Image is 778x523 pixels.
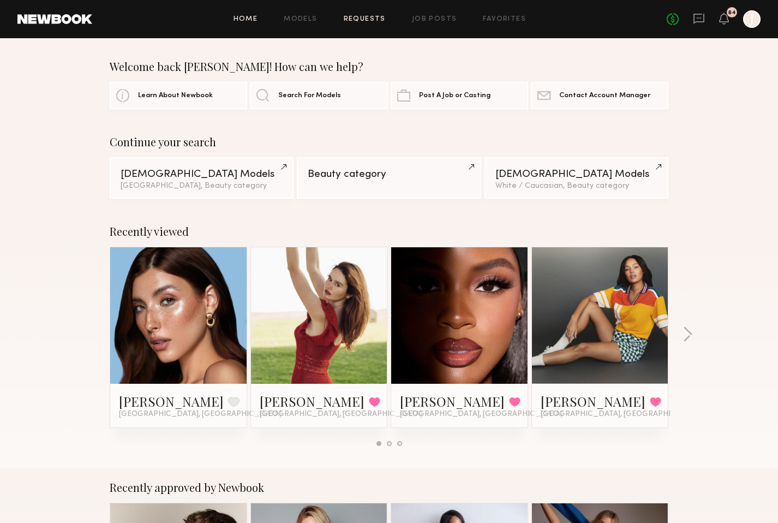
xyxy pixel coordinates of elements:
[110,157,294,199] a: [DEMOGRAPHIC_DATA] Models[GEOGRAPHIC_DATA], Beauty category
[308,169,470,180] div: Beauty category
[278,92,341,99] span: Search For Models
[391,82,528,109] a: Post A Job or Casting
[119,410,282,419] span: [GEOGRAPHIC_DATA], [GEOGRAPHIC_DATA]
[260,410,422,419] span: [GEOGRAPHIC_DATA], [GEOGRAPHIC_DATA]
[743,10,761,28] a: J
[541,410,703,419] span: [GEOGRAPHIC_DATA], [GEOGRAPHIC_DATA]
[495,169,657,180] div: [DEMOGRAPHIC_DATA] Models
[483,16,526,23] a: Favorites
[400,393,505,410] a: [PERSON_NAME]
[119,393,224,410] a: [PERSON_NAME]
[234,16,258,23] a: Home
[110,82,247,109] a: Learn About Newbook
[344,16,386,23] a: Requests
[121,169,283,180] div: [DEMOGRAPHIC_DATA] Models
[260,393,364,410] a: [PERSON_NAME]
[531,82,668,109] a: Contact Account Manager
[138,92,213,99] span: Learn About Newbook
[728,10,736,16] div: 84
[412,16,457,23] a: Job Posts
[541,393,645,410] a: [PERSON_NAME]
[110,225,668,238] div: Recently viewed
[495,182,657,190] div: White / Caucasian, Beauty category
[400,410,562,419] span: [GEOGRAPHIC_DATA], [GEOGRAPHIC_DATA]
[121,182,283,190] div: [GEOGRAPHIC_DATA], Beauty category
[484,157,668,199] a: [DEMOGRAPHIC_DATA] ModelsWhite / Caucasian, Beauty category
[110,481,668,494] div: Recently approved by Newbook
[110,135,668,148] div: Continue your search
[284,16,317,23] a: Models
[297,157,481,199] a: Beauty category
[250,82,387,109] a: Search For Models
[419,92,490,99] span: Post A Job or Casting
[110,60,668,73] div: Welcome back [PERSON_NAME]! How can we help?
[559,92,650,99] span: Contact Account Manager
